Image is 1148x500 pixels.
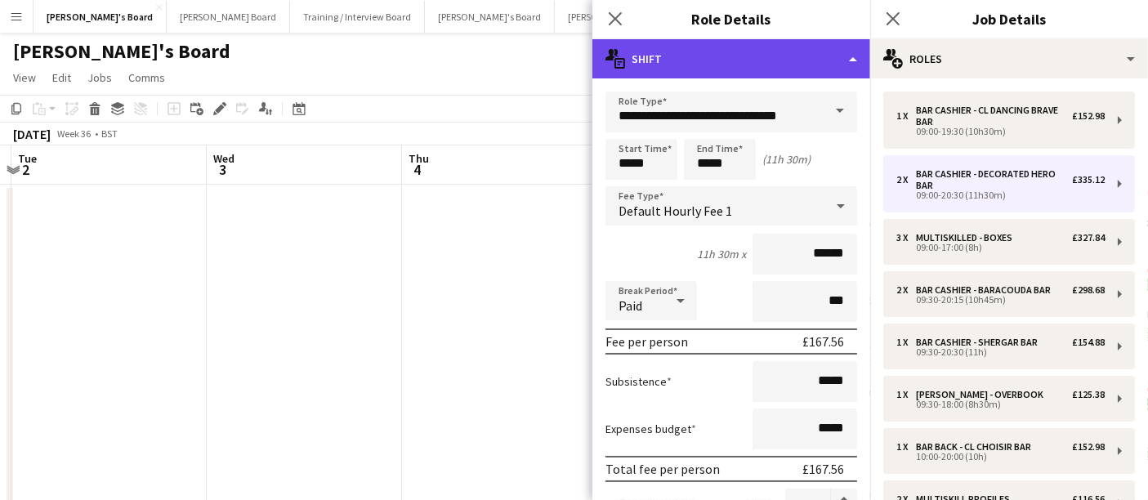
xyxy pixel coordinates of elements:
span: Default Hourly Fee 1 [619,203,732,219]
div: 09:00-19:30 (10h30m) [896,127,1105,136]
h3: Job Details [870,8,1148,29]
div: Bar Back - CL Choisir Bar [916,441,1038,453]
div: £298.68 [1072,284,1105,296]
div: 09:00-20:30 (11h30m) [896,191,1105,199]
button: [PERSON_NAME]'s Board [555,1,685,33]
div: Shift [592,39,870,78]
div: 11h 30m x [697,247,746,261]
div: (11h 30m) [762,152,811,167]
div: [PERSON_NAME] - Overbook [916,389,1050,400]
span: 2 [16,160,37,179]
div: £167.56 [802,333,844,350]
a: Jobs [81,67,118,88]
a: Edit [46,67,78,88]
span: Week 36 [54,127,95,140]
a: View [7,67,42,88]
button: [PERSON_NAME] Board [167,1,290,33]
h1: [PERSON_NAME]'s Board [13,39,230,64]
div: £152.98 [1072,110,1105,122]
span: 3 [211,160,235,179]
div: £335.12 [1072,174,1105,185]
h3: Role Details [592,8,870,29]
div: [DATE] [13,126,51,142]
div: 09:30-20:15 (10h45m) [896,296,1105,304]
a: Comms [122,67,172,88]
div: Total fee per person [605,461,720,477]
span: View [13,70,36,85]
div: 10:00-20:00 (10h) [896,453,1105,461]
div: Bar Cashier - Baracouda Bar [916,284,1057,296]
div: Bar Cashier - CL Dancing Brave Bar [916,105,1072,127]
div: £154.88 [1072,337,1105,348]
span: Tue [18,151,37,166]
button: [PERSON_NAME]'s Board [425,1,555,33]
div: Bar Cashier - Shergar Bar [916,337,1044,348]
span: Thu [409,151,429,166]
button: Training / Interview Board [290,1,425,33]
span: Wed [213,151,235,166]
div: 1 x [896,441,916,453]
div: Roles [870,39,1148,78]
span: Paid [619,297,642,314]
div: £125.38 [1072,389,1105,400]
div: £167.56 [802,461,844,477]
div: 1 x [896,110,916,122]
div: 09:30-20:30 (11h) [896,348,1105,356]
div: £327.84 [1072,232,1105,243]
div: 09:30-18:00 (8h30m) [896,400,1105,408]
label: Expenses budget [605,422,696,436]
span: Edit [52,70,71,85]
button: [PERSON_NAME]'s Board [34,1,167,33]
div: Bar Cashier - Decorated Hero Bar [916,168,1072,191]
label: Subsistence [605,374,672,389]
div: 1 x [896,337,916,348]
span: 4 [406,160,429,179]
div: 09:00-17:00 (8h) [896,243,1105,252]
div: 1 x [896,389,916,400]
div: Multiskilled - Boxes [916,232,1019,243]
span: Comms [128,70,165,85]
div: 2 x [896,284,916,296]
span: Jobs [87,70,112,85]
div: Fee per person [605,333,688,350]
div: BST [101,127,118,140]
div: 3 x [896,232,916,243]
div: £152.98 [1072,441,1105,453]
div: 2 x [896,174,916,185]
